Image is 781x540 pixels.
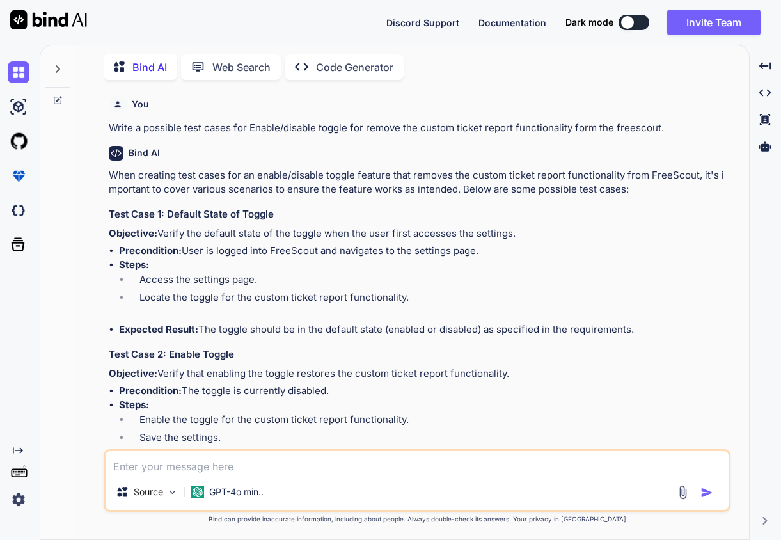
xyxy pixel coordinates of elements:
button: Documentation [478,16,546,29]
strong: Precondition: [119,244,182,257]
strong: Objective: [109,367,157,379]
p: Bind can provide inaccurate information, including about people. Always double-check its answers.... [104,514,730,524]
li: Locate the toggle for the custom ticket report functionality. [129,290,728,308]
img: darkCloudIdeIcon [8,200,29,221]
span: Discord Support [386,17,459,28]
p: Verify the default state of the toggle when the user first accesses the settings. [109,226,728,241]
p: Source [134,486,163,498]
h3: Test Case 2: Enable Toggle [109,347,728,362]
img: settings [8,489,29,511]
h6: You [132,98,149,111]
button: Discord Support [386,16,459,29]
strong: Steps: [119,258,149,271]
h3: Test Case 1: Default State of Toggle [109,207,728,222]
li: Access the settings page. [129,273,728,290]
p: When creating test cases for an enable/disable toggle feature that removes the custom ticket repo... [109,168,728,197]
strong: Steps: [119,399,149,411]
li: Refresh the page or navigate away and return to the settings page. [129,449,728,466]
img: GPT-4o mini [191,486,204,498]
li: The toggle should be in the default state (enabled or disabled) as specified in the requirements. [119,322,728,337]
img: icon [700,486,713,499]
img: ai-studio [8,96,29,118]
p: Bind AI [132,60,167,75]
li: User is logged into FreeScout and navigates to the settings page. [119,244,728,258]
img: attachment [675,485,690,500]
h6: Bind AI [129,147,160,159]
strong: Expected Result: [119,323,198,335]
img: chat [8,61,29,83]
strong: Precondition: [119,385,182,397]
strong: Objective: [109,227,157,239]
p: Write a possible test cases for Enable/disable toggle for remove the custom ticket report functio... [109,121,728,136]
p: GPT-4o min.. [209,486,264,498]
img: githubLight [8,131,29,152]
li: Enable the toggle for the custom ticket report functionality. [129,413,728,431]
p: Verify that enabling the toggle restores the custom ticket report functionality. [109,367,728,381]
p: Web Search [212,60,271,75]
li: Save the settings. [129,431,728,449]
img: Bind AI [10,10,87,29]
span: Documentation [478,17,546,28]
button: Invite Team [667,10,761,35]
li: The toggle is currently disabled. [119,384,728,399]
img: premium [8,165,29,187]
p: Code Generator [316,60,393,75]
span: Dark mode [565,16,613,29]
img: Pick Models [167,487,178,498]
